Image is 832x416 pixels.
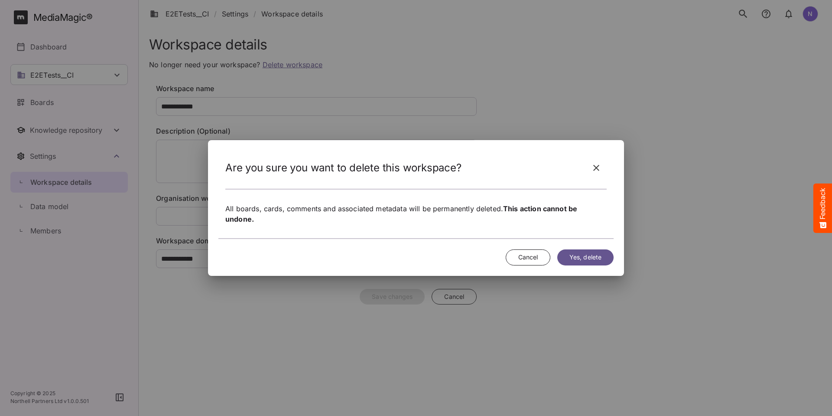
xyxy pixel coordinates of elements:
[225,203,607,224] p: All boards, cards, comments and associated metadata will be permanently deleted.
[518,252,538,263] span: Cancel
[813,183,832,233] button: Feedback
[557,249,614,265] button: Yes, delete
[506,249,551,265] button: Cancel
[225,162,461,174] h2: Are you sure you want to delete this workspace?
[569,252,601,263] span: Yes, delete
